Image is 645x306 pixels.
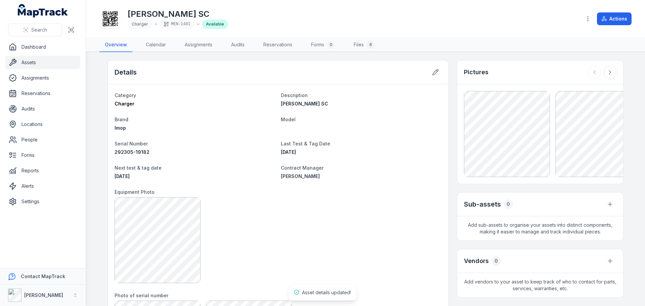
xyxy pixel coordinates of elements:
[464,68,488,77] h3: Pictures
[281,165,324,171] span: Contract Manager
[8,24,62,36] button: Search
[115,173,130,179] time: 2/7/2026, 12:00:00 AM
[281,101,328,106] span: [PERSON_NAME] SC
[160,19,195,29] div: MEN-1481
[24,292,63,298] strong: [PERSON_NAME]
[115,149,149,155] span: 292305-19182
[281,117,296,122] span: Model
[18,4,68,17] a: MapTrack
[31,27,47,33] span: Search
[281,92,308,98] span: Description
[491,256,501,266] div: 0
[5,164,80,177] a: Reports
[5,71,80,85] a: Assignments
[464,256,489,266] h3: Vendors
[115,141,148,146] span: Serial Number
[597,12,632,25] button: Actions
[128,9,228,19] h1: [PERSON_NAME] SC
[115,117,128,122] span: Brand
[115,173,130,179] span: [DATE]
[21,273,65,279] strong: Contact MapTrack
[5,148,80,162] a: Forms
[115,165,162,171] span: Next test & tag date
[5,195,80,208] a: Settings
[5,133,80,146] a: People
[281,173,442,180] a: [PERSON_NAME]
[115,293,168,298] span: Photo of serial number
[115,92,136,98] span: Category
[5,87,80,100] a: Reservations
[179,38,218,52] a: Assignments
[281,149,296,155] time: 8/7/2025, 12:00:00 AM
[115,125,126,131] span: Imop
[306,38,340,52] a: Forms0
[5,56,80,69] a: Assets
[504,200,513,209] div: 0
[132,21,148,27] span: Charger
[115,68,137,77] h2: Details
[258,38,298,52] a: Reservations
[140,38,171,52] a: Calendar
[367,41,375,49] div: 6
[348,38,380,52] a: Files6
[457,273,623,297] span: Add vendors to your asset to keep track of who to contact for parts, services, warranties, etc.
[202,19,228,29] div: Available
[5,40,80,54] a: Dashboard
[327,41,335,49] div: 0
[99,38,132,52] a: Overview
[115,101,134,106] span: Charger
[457,216,623,241] span: Add sub-assets to organise your assets into distinct components, making it easier to manage and t...
[5,118,80,131] a: Locations
[302,290,351,295] span: Asset details updated!
[226,38,250,52] a: Audits
[464,200,501,209] h2: Sub-assets
[5,102,80,116] a: Audits
[281,141,330,146] span: Last Test & Tag Date
[281,149,296,155] span: [DATE]
[115,189,155,195] span: Equipment Photo
[5,179,80,193] a: Alerts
